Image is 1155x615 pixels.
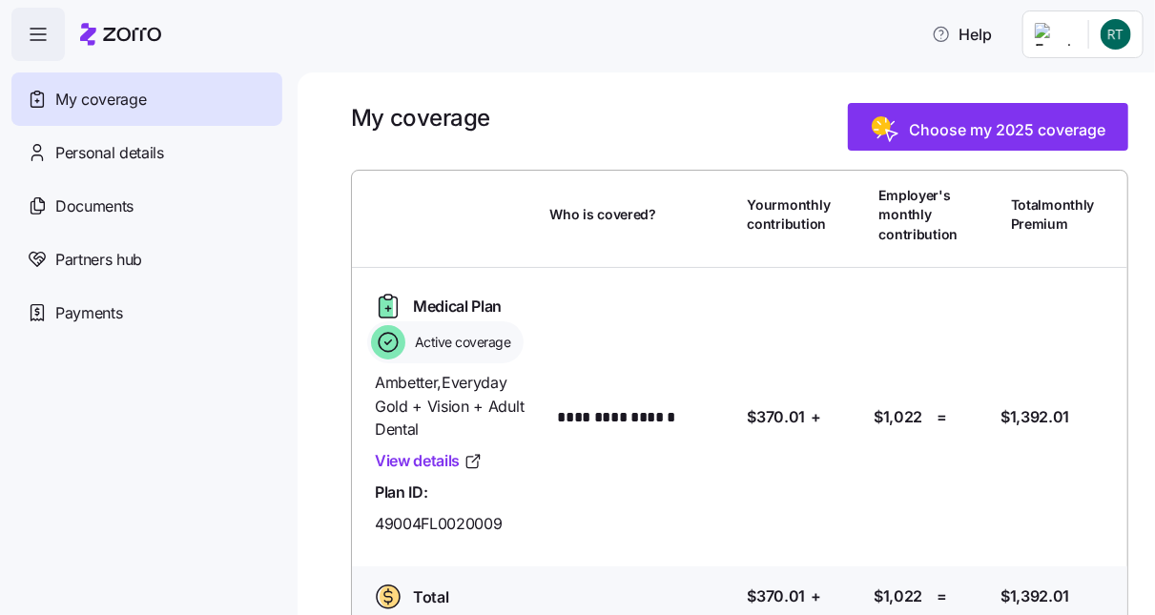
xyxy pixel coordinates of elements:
[55,141,164,165] span: Personal details
[811,584,821,608] span: +
[1101,19,1131,50] img: fcc48f0044d6273263f8082bf8304550
[375,512,503,536] span: 49004FL0020009
[848,103,1128,151] button: Choose my 2025 coverage
[11,126,282,179] a: Personal details
[1011,195,1095,235] span: Total monthly Premium
[909,118,1105,141] span: Choose my 2025 coverage
[811,405,821,429] span: +
[874,405,922,429] span: $1,022
[375,371,534,441] span: Ambetter , Everyday Gold + Vision + Adult Dental
[879,186,959,244] span: Employer's monthly contribution
[938,405,948,429] span: =
[55,248,142,272] span: Partners hub
[748,405,806,429] span: $370.01
[1000,405,1069,429] span: $1,392.01
[748,195,831,235] span: Your monthly contribution
[748,584,806,608] span: $370.01
[351,103,490,133] h1: My coverage
[938,584,948,608] span: =
[549,205,656,224] span: Who is covered?
[375,481,427,504] span: Plan ID:
[55,301,122,325] span: Payments
[413,585,448,609] span: Total
[917,15,1007,53] button: Help
[375,449,483,473] a: View details
[11,72,282,126] a: My coverage
[55,195,134,218] span: Documents
[11,286,282,339] a: Payments
[55,88,146,112] span: My coverage
[874,584,922,608] span: $1,022
[11,233,282,286] a: Partners hub
[932,23,992,46] span: Help
[1000,584,1069,608] span: $1,392.01
[1035,23,1073,46] img: Employer logo
[409,333,511,352] span: Active coverage
[11,179,282,233] a: Documents
[413,295,502,318] span: Medical Plan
